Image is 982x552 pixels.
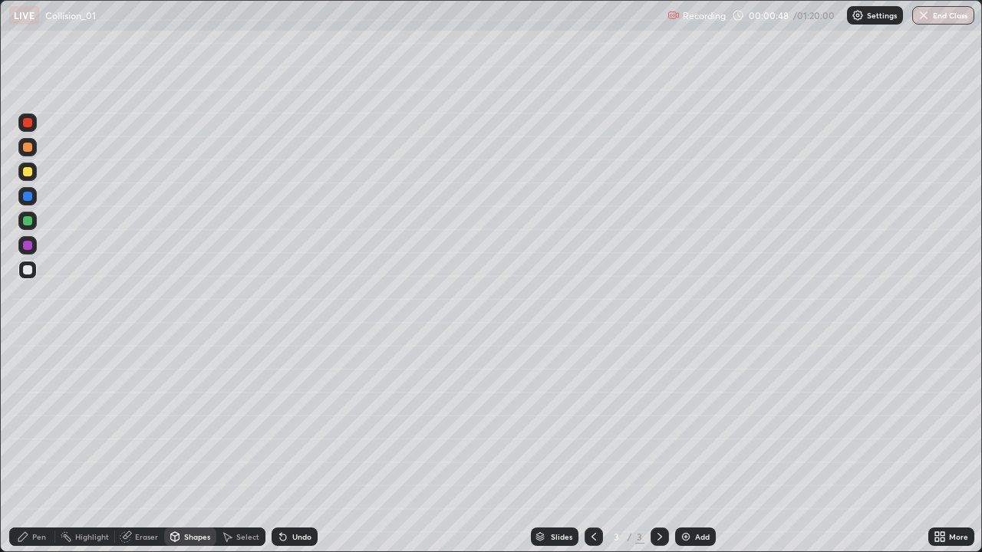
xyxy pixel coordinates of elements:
div: More [949,533,968,540]
p: Settings [867,11,897,19]
div: 3 [635,530,644,544]
div: Eraser [135,533,158,540]
div: Slides [551,533,572,540]
img: recording.375f2c34.svg [667,9,680,21]
p: Recording [683,10,726,21]
p: Collision_01 [45,9,96,21]
div: Select [236,533,259,540]
div: Highlight [75,533,109,540]
img: end-class-cross [918,9,930,21]
button: End Class [912,6,974,25]
div: / [628,532,632,541]
div: Add [695,533,710,540]
p: LIVE [14,9,35,21]
div: Shapes [184,533,210,540]
div: Pen [32,533,46,540]
div: Undo [292,533,311,540]
img: add-slide-button [680,531,692,543]
img: class-settings-icons [852,9,864,21]
div: 3 [609,532,624,541]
